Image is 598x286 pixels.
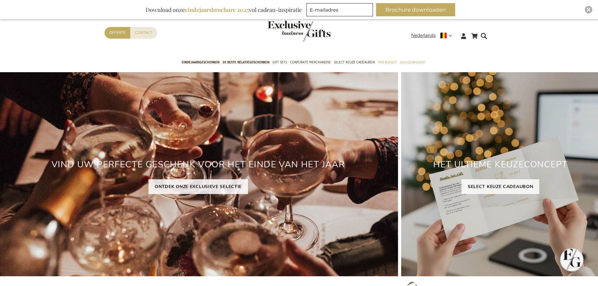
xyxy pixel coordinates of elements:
button: Brochure downloaden [376,3,455,16]
a: store logo [268,21,299,41]
span: 50 beste relatiegeschenken [223,59,269,66]
span: Gift Sets [272,59,287,66]
span: Select Keuze Cadeaubon [334,59,375,66]
div: Download onze vol cadeau-inspiratie [143,3,305,16]
a: Offerte [105,27,130,39]
span: Corporate Merchandise [290,59,331,66]
span: Per Budget [378,59,397,66]
a: ONTDEK ONZE EXCLUSIEVE SELECTIE [148,179,248,194]
input: E-mailadres [306,3,373,16]
img: Close [587,8,590,12]
a: SELECT KEUZE CADEAUBON [461,179,539,194]
div: Nederlands [411,32,456,39]
div: Close [585,6,592,13]
span: Nederlands [411,32,436,39]
img: Exclusive Business gifts logo [268,21,331,41]
span: Eindejaarsgeschenken [182,59,219,66]
span: Gelegenheden [400,59,424,66]
form: marketing offers and promotions [306,3,375,18]
a: Contact [130,27,157,39]
b: eindejaarsbrochure 2025 [185,6,249,13]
